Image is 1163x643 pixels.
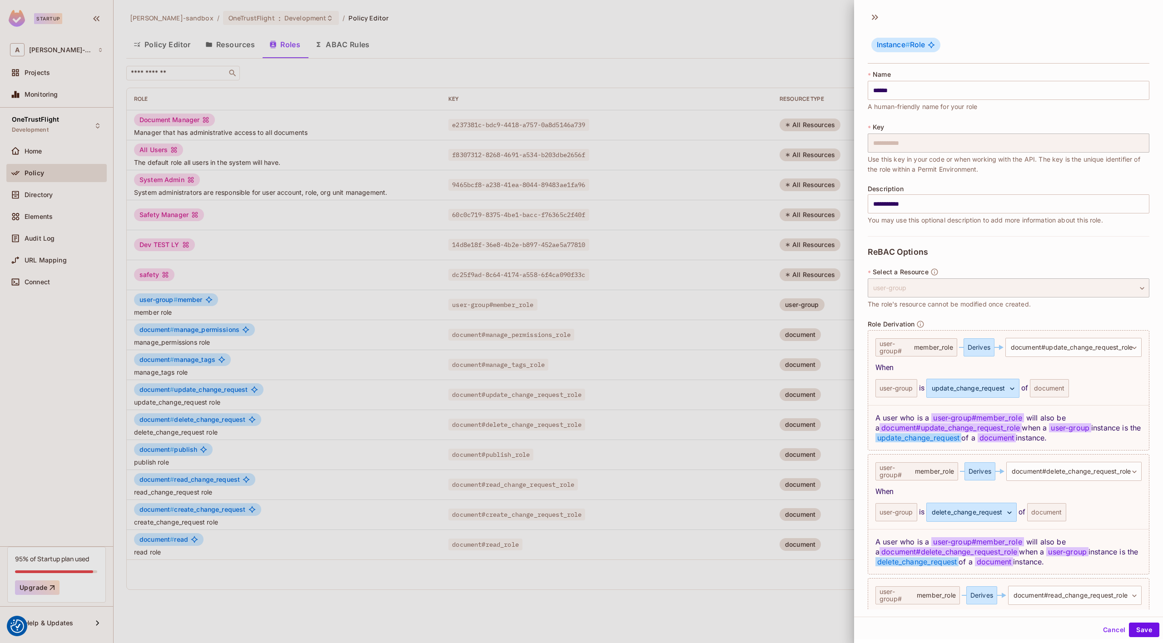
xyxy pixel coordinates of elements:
span: user-group # member_role [931,537,1024,546]
span: Role Derivation [868,321,914,328]
span: # [905,40,910,49]
span: read_change_request_role [1048,591,1128,599]
button: Cancel [1099,623,1129,637]
div: user-group # [875,462,958,480]
div: user-group # [875,338,957,356]
div: user-group # [875,586,960,604]
div: document [1027,503,1066,521]
span: document # [1014,588,1128,603]
div: Derives [964,462,995,480]
div: Derives [966,586,997,604]
span: document [975,557,1013,566]
span: Instance [877,40,910,49]
span: The role's resource cannot be modified once created. [868,299,1031,309]
span: user-group # member_role [931,413,1024,422]
span: A human-friendly name for your role [868,102,977,112]
span: Use this key in your code or when working with the API. The key is the unique identifier of the r... [868,154,1149,174]
span: Name [873,71,891,78]
span: ReBAC Options [868,247,928,257]
span: member_role [915,468,954,475]
div: user-group [875,379,917,397]
span: delete_change_request [875,557,959,566]
span: Select a Resource [873,268,929,276]
img: Revisit consent button [10,619,24,633]
div: When [875,362,1142,373]
div: A user who is a will also be a when a instance is the of a instance. [868,405,1149,450]
div: is of [875,379,1142,398]
span: Role [877,40,925,49]
span: member_role [914,344,953,351]
div: Derives [964,338,994,356]
span: user-group [1049,423,1091,432]
div: delete_change_request [926,503,1017,522]
div: update_change_request [926,379,1019,398]
div: user-group [875,503,917,521]
div: When [875,486,1142,497]
button: Consent Preferences [10,619,24,633]
span: Description [868,185,904,193]
span: delete_change_request_role [1046,467,1131,475]
span: document # [1011,340,1133,355]
span: Key [873,124,884,131]
span: update_change_request [875,433,961,442]
span: document#update_change_request_role [880,423,1022,432]
span: document # [1012,464,1131,479]
span: update_change_request_role [1045,343,1133,351]
span: member_role [917,592,956,599]
div: A user who is a will also be a when a instance is the of a instance. [868,529,1149,574]
span: document [978,433,1016,442]
span: document#delete_change_request_role [880,547,1019,556]
div: user-group [868,278,1149,297]
div: document [1030,379,1069,397]
span: You may use this optional description to add more information about this role. [868,215,1103,225]
span: user-group [1046,547,1088,556]
button: Save [1129,623,1159,637]
div: is of [875,503,1142,522]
